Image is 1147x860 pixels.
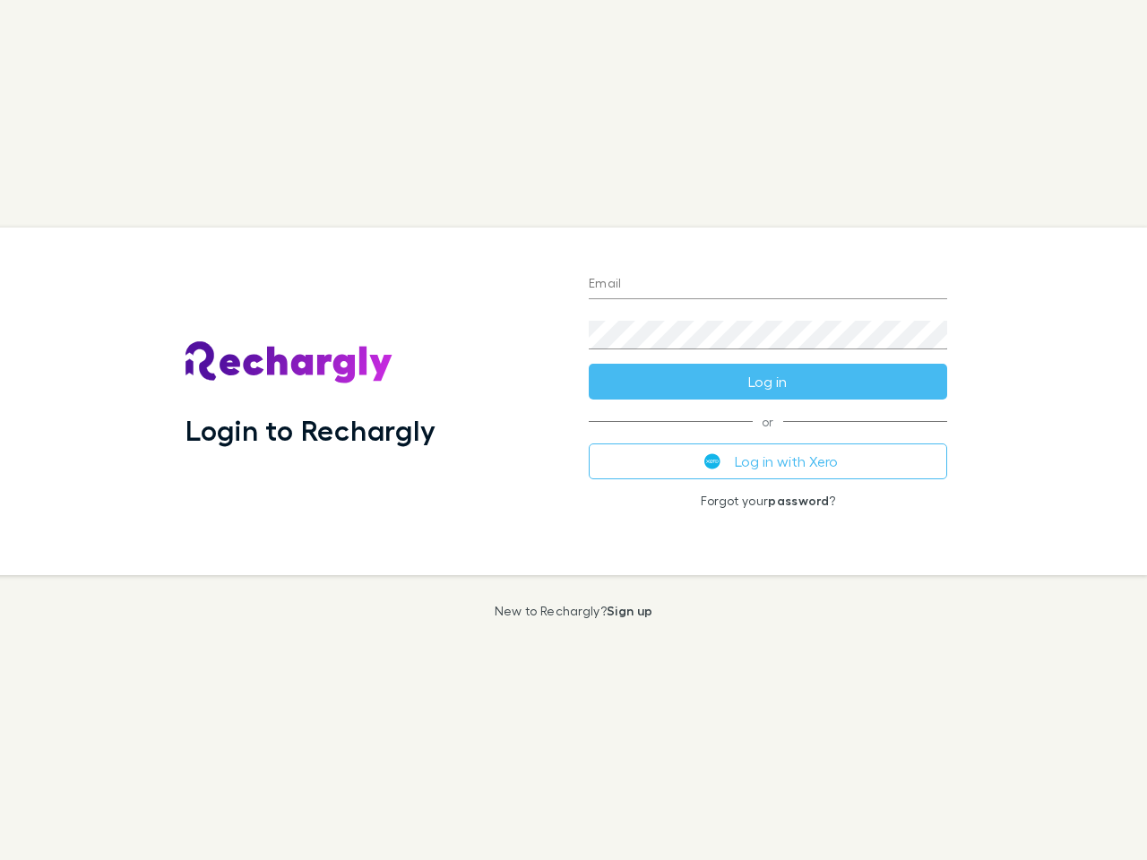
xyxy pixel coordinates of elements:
a: Sign up [607,603,652,618]
p: Forgot your ? [589,494,947,508]
span: or [589,421,947,422]
h1: Login to Rechargly [185,413,436,447]
img: Xero's logo [704,453,720,469]
button: Log in [589,364,947,400]
button: Log in with Xero [589,443,947,479]
p: New to Rechargly? [495,604,653,618]
a: password [768,493,829,508]
img: Rechargly's Logo [185,341,393,384]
